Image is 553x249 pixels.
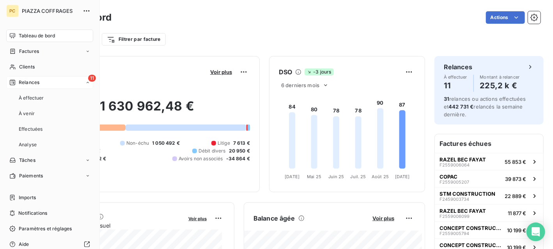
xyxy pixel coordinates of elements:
span: F2559005207 [440,180,469,184]
span: Aide [19,241,29,248]
span: F2559005794 [440,231,469,236]
span: Voir plus [372,215,394,221]
span: Litige [218,140,230,147]
span: 20 950 € [229,147,250,154]
span: À effectuer [444,75,467,79]
span: 7 613 € [233,140,250,147]
span: -3 jours [305,68,333,75]
span: RAZEL BEC FAYAT [440,156,486,163]
tspan: [DATE] [285,174,300,180]
button: STM CONSTRUCTIONF245900373422 889 € [435,187,543,204]
tspan: Août 25 [372,174,389,180]
span: F2559006099 [440,214,470,219]
tspan: [DATE] [395,174,410,180]
span: À effectuer [19,95,44,102]
span: Paiements [19,172,43,179]
span: Non-échu [126,140,149,147]
span: Clients [19,63,35,70]
span: 442 731 € [448,103,473,110]
span: Voir plus [210,69,232,75]
span: Relances [19,79,39,86]
span: Analyse [19,141,37,148]
span: relances ou actions effectuées et relancés la semaine dernière. [444,96,526,117]
span: RAZEL BEC FAYAT [440,208,486,214]
h6: Relances [444,62,472,72]
span: Chiffre d'affaires mensuel [44,221,183,230]
span: Débit divers [199,147,226,154]
button: RAZEL BEC FAYATF255900606455 853 € [435,153,543,170]
span: 39 873 € [505,176,526,182]
button: Actions [486,11,525,24]
span: Imports [19,194,36,201]
button: Voir plus [370,215,397,222]
button: Voir plus [208,68,234,75]
span: CONCEPT CONSTRUCTION [440,242,504,248]
button: Voir plus [186,215,209,222]
span: PIAZZA COFFRAGES [22,8,78,14]
tspan: Juil. 25 [351,174,366,180]
span: Montant à relancer [480,75,520,79]
span: -34 864 € [226,155,250,162]
span: Effectuées [19,126,43,133]
div: Open Intercom Messenger [526,223,545,241]
button: COPACF255900520739 873 € [435,170,543,187]
h6: Factures échues [435,134,543,153]
h4: 225,2 k € [480,79,520,92]
div: PC [6,5,19,17]
h2: 1 630 962,48 € [44,98,250,122]
span: Tâches [19,157,35,164]
span: 10 199 € [507,227,526,233]
span: 55 853 € [505,159,526,165]
button: CONCEPT CONSTRUCTIONF255900579410 199 € [435,221,543,238]
tspan: Mai 25 [307,174,321,180]
tspan: Juin 25 [328,174,344,180]
span: 11 [88,75,96,82]
button: Filtrer par facture [102,33,166,46]
span: 6 derniers mois [281,82,319,88]
span: F2459003734 [440,197,469,202]
span: 11 877 € [508,210,526,216]
span: CONCEPT CONSTRUCTION [440,225,504,231]
button: RAZEL BEC FAYATF255900609911 877 € [435,204,543,221]
h6: Balance âgée [253,214,295,223]
span: COPAC [440,174,457,180]
h4: 11 [444,79,467,92]
span: STM CONSTRUCTION [440,191,495,197]
h6: DSO [279,67,292,77]
span: F2559006064 [440,163,470,167]
span: 31 [444,96,449,102]
span: 1 050 492 € [152,140,180,147]
span: À venir [19,110,35,117]
span: 22 889 € [505,193,526,199]
span: Voir plus [188,216,207,221]
span: Avoirs non associés [179,155,223,162]
span: Factures [19,48,39,55]
span: Tableau de bord [19,32,55,39]
span: Notifications [18,210,47,217]
span: Paramètres et réglages [19,225,72,232]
